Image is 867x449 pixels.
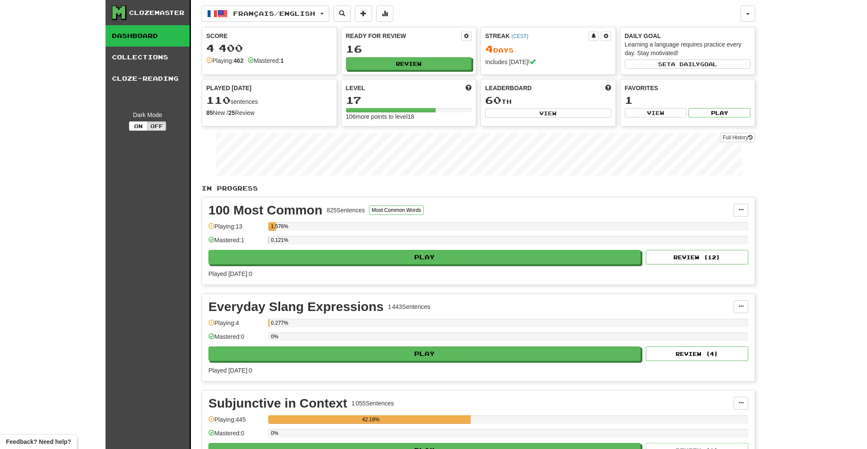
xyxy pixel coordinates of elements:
p: In Progress [202,184,755,193]
span: Français / English [233,10,315,17]
button: Play [688,108,750,117]
button: View [625,108,687,117]
span: Played [DATE] [206,84,252,92]
a: Cloze-Reading [105,68,190,89]
button: Seta dailygoal [625,59,751,69]
div: 825 Sentences [327,206,365,214]
button: On [129,121,148,131]
div: 100 Most Common [208,204,322,217]
div: Streak [485,32,589,40]
button: Most Common Words [369,205,424,215]
strong: 85 [206,109,213,116]
strong: 25 [228,109,235,116]
button: Review (12) [646,250,748,264]
a: Dashboard [105,25,190,47]
span: This week in points, UTC [605,84,611,92]
div: Learning a language requires practice every day. Stay motivated! [625,40,751,57]
a: Full History [720,133,755,142]
span: Leaderboard [485,84,532,92]
div: Dark Mode [112,111,183,119]
button: More stats [376,6,393,22]
span: Open feedback widget [6,437,71,446]
div: 1 443 Sentences [388,302,430,311]
div: Playing: [206,56,243,65]
div: New / Review [206,109,332,117]
button: Off [147,121,166,131]
strong: 1 [280,57,284,64]
div: Playing: 13 [208,222,264,236]
div: Playing: 4 [208,319,264,333]
button: Play [208,250,641,264]
div: 16 [346,44,472,54]
button: View [485,109,611,118]
span: Level [346,84,365,92]
a: Collections [105,47,190,68]
div: 17 [346,95,472,106]
div: th [485,95,611,106]
span: Played [DATE]: 0 [208,367,252,374]
div: Favorites [625,84,751,92]
span: Played [DATE]: 0 [208,270,252,277]
span: 110 [206,94,231,106]
div: Score [206,32,332,40]
div: Subjunctive in Context [208,397,347,410]
button: Play [208,346,641,361]
span: a daily [671,61,700,67]
div: 42.18% [271,415,471,424]
div: sentences [206,95,332,106]
div: Daily Goal [625,32,751,40]
button: Review [346,57,472,70]
div: Playing: 445 [208,415,264,429]
div: 4 400 [206,43,332,53]
button: Review (4) [646,346,748,361]
div: 1 [625,95,751,106]
button: Français/English [202,6,329,22]
div: 1.576% [271,222,275,231]
span: 60 [485,94,501,106]
div: Mastered: 0 [208,429,264,443]
span: 4 [485,43,493,55]
strong: 462 [234,57,243,64]
a: (CEST) [511,33,528,39]
div: 1 055 Sentences [351,399,394,408]
div: Day s [485,44,611,55]
button: Add sentence to collection [355,6,372,22]
div: Includes [DATE]! [485,58,611,66]
div: Mastered: 0 [208,332,264,346]
div: Mastered: [248,56,284,65]
div: Mastered: 1 [208,236,264,250]
div: 106 more points to level 18 [346,112,472,121]
button: Search sentences [334,6,351,22]
span: Score more points to level up [466,84,472,92]
div: Ready for Review [346,32,462,40]
div: Everyday Slang Expressions [208,300,384,313]
div: Clozemaster [129,9,185,17]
